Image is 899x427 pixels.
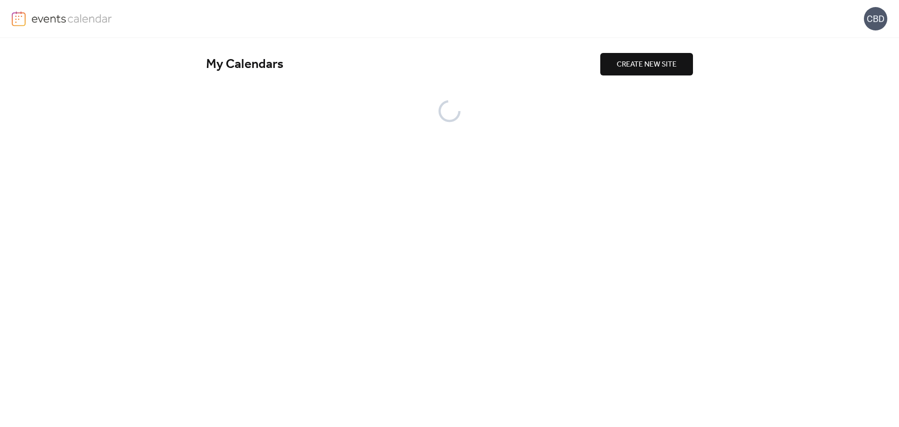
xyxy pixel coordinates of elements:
div: CBD [864,7,887,30]
img: logo-type [31,11,112,25]
img: logo [12,11,26,26]
div: My Calendars [206,56,600,73]
button: CREATE NEW SITE [600,53,693,75]
span: CREATE NEW SITE [617,59,677,70]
